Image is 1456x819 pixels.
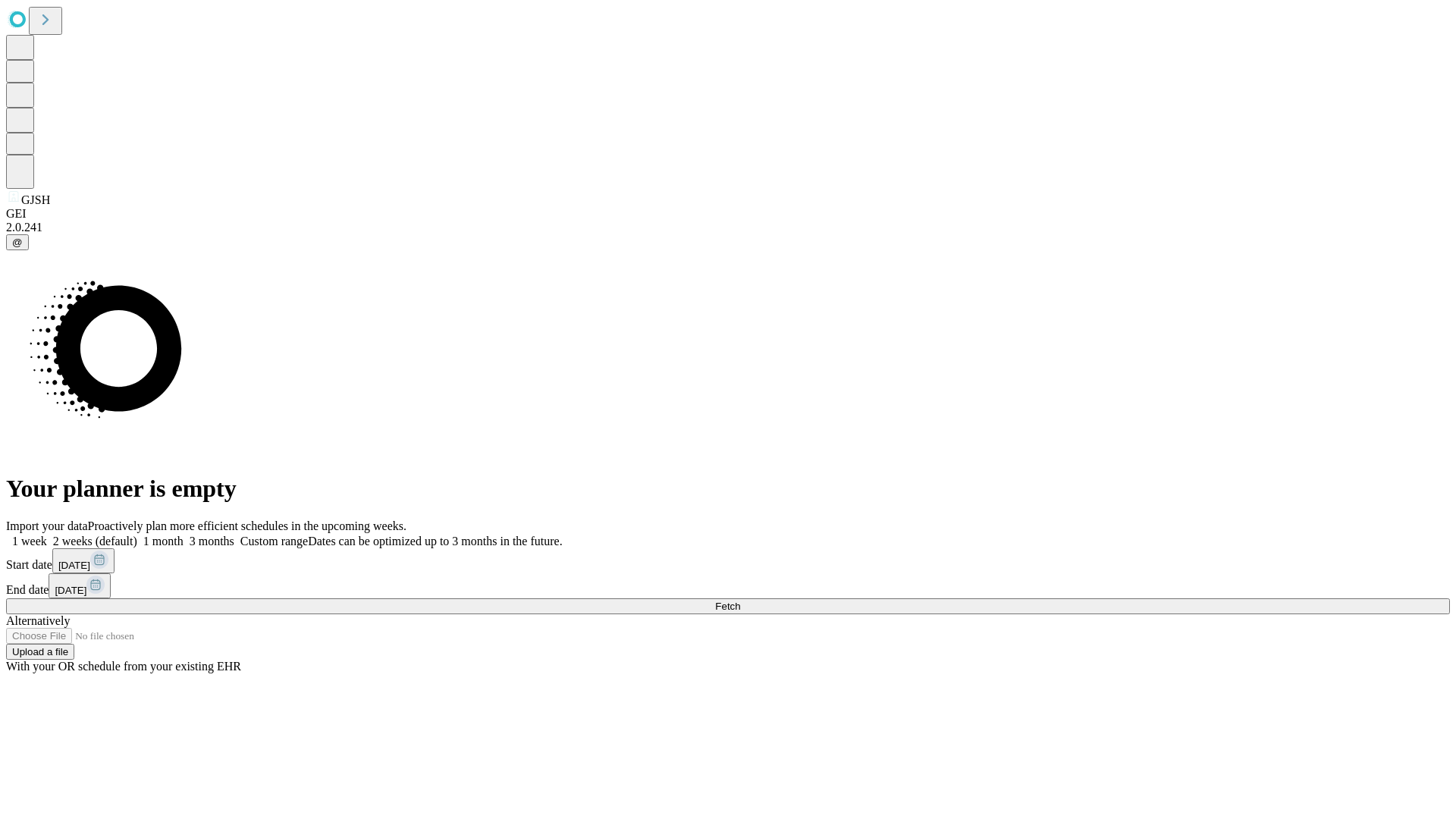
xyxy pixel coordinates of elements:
button: Fetch [6,598,1450,614]
span: 3 months [190,535,234,548]
button: [DATE] [49,573,111,598]
span: GJSH [21,193,50,206]
span: [DATE] [58,560,90,571]
h1: Your planner is empty [6,475,1450,503]
span: 2 weeks (default) [53,535,137,548]
span: With your OR schedule from your existing EHR [6,660,241,673]
span: Fetch [715,601,740,612]
span: Import your data [6,519,88,532]
div: End date [6,573,1450,598]
span: @ [12,237,23,248]
div: 2.0.241 [6,221,1450,234]
div: Start date [6,548,1450,573]
button: @ [6,234,29,250]
div: GEI [6,207,1450,221]
span: Dates can be optimized up to 3 months in the future. [308,535,562,548]
span: 1 month [143,535,184,548]
span: Alternatively [6,614,70,627]
button: Upload a file [6,644,74,660]
button: [DATE] [52,548,115,573]
span: 1 week [12,535,47,548]
span: [DATE] [55,585,86,596]
span: Custom range [240,535,308,548]
span: Proactively plan more efficient schedules in the upcoming weeks. [88,519,406,532]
